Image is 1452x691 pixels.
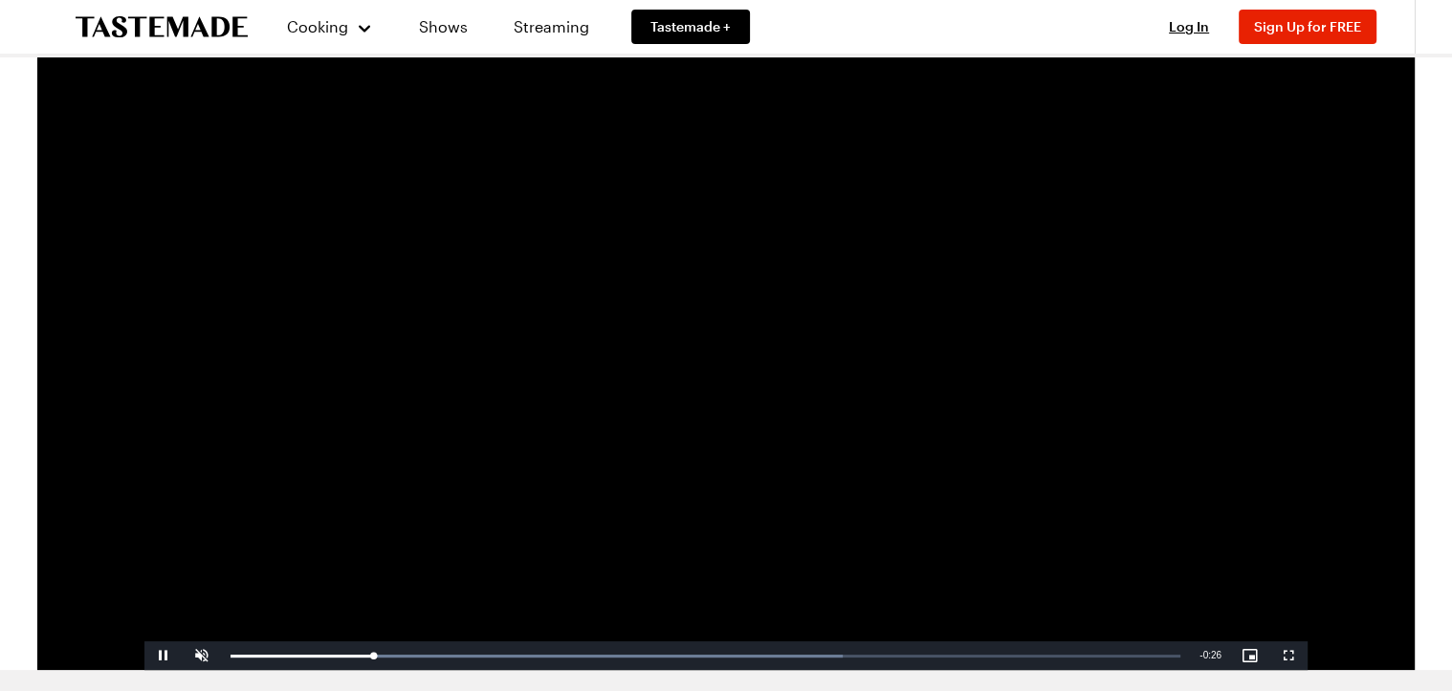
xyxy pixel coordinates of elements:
[287,17,348,35] span: Cooking
[1151,17,1227,36] button: Log In
[1239,10,1376,44] button: Sign Up for FREE
[183,641,221,670] button: Unmute
[231,655,1180,658] div: Progress Bar
[76,16,248,38] a: To Tastemade Home Page
[1203,650,1221,660] span: 0:26
[144,641,183,670] button: Pause
[286,4,373,50] button: Cooking
[144,15,1308,670] video-js: Video Player
[1254,18,1361,34] span: Sign Up for FREE
[1269,641,1308,670] button: Fullscreen
[1199,650,1202,660] span: -
[650,17,731,36] span: Tastemade +
[1231,641,1269,670] button: Picture-in-Picture
[631,10,750,44] a: Tastemade +
[1169,18,1209,34] span: Log In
